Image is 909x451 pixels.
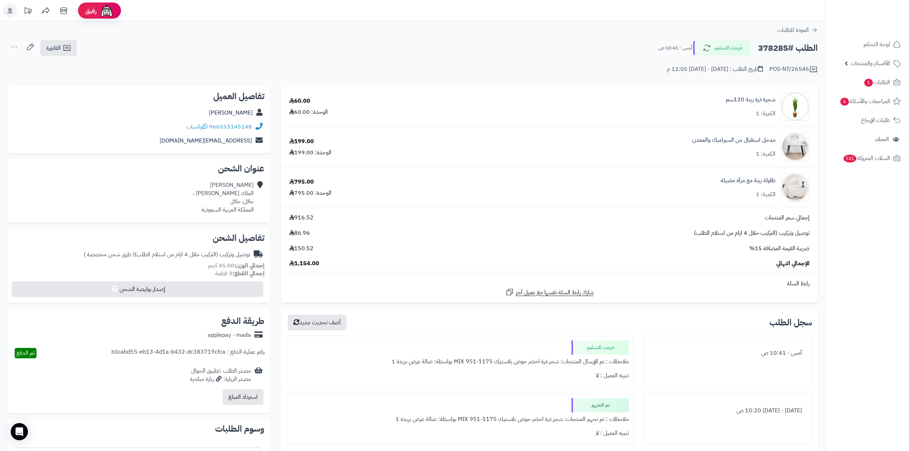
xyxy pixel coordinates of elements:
button: أضف تحديث جديد [288,315,346,330]
a: شارك رابط السلة نفسها مع عميل آخر [505,288,594,297]
div: تم التجهيز [572,398,629,412]
div: الكمية: 1 [756,150,776,158]
h2: عنوان الشحن [13,164,264,173]
div: مصدر الزيارة: زيارة مباشرة [190,375,251,383]
div: تنبيه العميل : لا [291,426,629,440]
span: الأقسام والمنتجات [851,58,890,68]
a: السلات المتروكة531 [830,150,905,167]
span: 1 [864,79,873,87]
a: العودة للطلبات [777,26,818,34]
img: 1743836483-1-90x90.jpg [781,133,809,161]
h2: تفاصيل العميل [13,92,264,101]
strong: إجمالي الوزن: [234,261,264,270]
a: 966553145148 [209,122,252,131]
div: توصيل وتركيب (التركيب خلال 4 ايام من استلام الطلب) [84,251,250,259]
span: المراجعات والأسئلة [840,96,890,106]
a: طاولة زينة مع مرآة مضيئة [721,176,776,185]
div: [DATE] - [DATE] 10:20 ص [648,404,807,418]
a: لوحة التحكم [830,36,905,53]
span: 150.52 [289,244,313,253]
small: 3 قطعة [215,269,264,278]
span: إجمالي سعر المنتجات [765,214,810,222]
div: رقم عملية الدفع : 30cabd55-eb13-4d1a-b432-dc383719cfca [111,348,264,358]
div: ملاحظات : تم الإرسال المنتجات: شجر ذرة اخضر حوض بلاستيك MIX 951-1175 بواسطة: صالة عرض بريدة 1 [291,355,629,369]
img: logo-2.png [860,15,902,30]
div: تاريخ الطلب : [DATE] - [DATE] 12:05 م [667,65,763,73]
div: [PERSON_NAME] الملك [PERSON_NAME] ، حائل، حائل المملكة العربية السعودية [193,181,254,214]
button: خرجت للتسليم [693,40,750,55]
div: ملاحظات : تم تجهيز المنتجات: شجر ذرة اخضر حوض بلاستيك MIX 951-1175 بواسطة: صالة عرض بريدة 1 [291,412,629,426]
small: أمس - 10:41 ص [658,44,692,52]
div: خرجت للتسليم [572,340,629,355]
div: الكمية: 1 [756,110,776,118]
img: ai-face.png [99,4,114,18]
span: 916.52 [289,214,313,222]
a: المراجعات والأسئلة6 [830,93,905,110]
a: [PERSON_NAME] [209,108,253,117]
a: العملاء [830,131,905,148]
div: مصدر الطلب :تطبيق الجوال [190,367,251,383]
button: إصدار بوليصة الشحن [12,281,263,297]
div: تنبيه العميل : لا [291,369,629,383]
div: الوحدة: 199.00 [289,149,331,157]
a: واتساب [186,122,208,131]
div: الوحدة: 60.00 [289,108,328,116]
span: 531 [843,155,857,163]
span: ضريبة القيمة المضافة 15% [749,244,810,253]
div: 199.00 [289,137,314,146]
span: رفيق [85,6,97,15]
span: 86.96 [289,229,310,237]
a: شجرة ذرة زينة 120سم [726,96,776,104]
div: applepay - mada [208,331,251,339]
a: الطلبات1 [830,74,905,91]
small: 45.00 كجم [208,261,264,270]
a: الفاتورة [40,40,77,56]
div: 795.00 [289,178,314,186]
div: الكمية: 1 [756,190,776,199]
div: Open Intercom Messenger [11,423,28,440]
a: طلبات الإرجاع [830,112,905,129]
span: الإجمالي النهائي [776,260,810,268]
span: تم الدفع [16,349,35,357]
a: [EMAIL_ADDRESS][DOMAIN_NAME] [160,136,252,145]
h2: الطلب #378285 [758,41,818,55]
span: توصيل وتركيب (التركيب خلال 4 ايام من استلام الطلب) [694,229,810,237]
span: الفاتورة [46,44,61,52]
span: ( طرق شحن مخصصة ) [84,250,135,259]
span: 1,154.00 [289,260,319,268]
span: العودة للطلبات [777,26,809,34]
span: الطلبات [864,77,890,87]
div: 60.00 [289,97,310,105]
div: POS-NT/26546 [769,65,818,74]
span: لوحة التحكم [864,39,890,49]
h2: تفاصيل الشحن [13,234,264,242]
h3: سجل الطلب [769,318,812,327]
h2: وسوم الطلبات [13,425,264,433]
div: رابط السلة [284,280,815,288]
div: أمس - 10:41 ص [648,346,807,360]
a: تحديثات المنصة [19,4,37,20]
span: 6 [840,98,849,106]
button: استرداد المبلغ [223,389,263,405]
div: الوحدة: 795.00 [289,189,331,197]
span: طلبات الإرجاع [861,115,890,125]
img: 1752151858-1-90x90.jpg [781,173,809,202]
a: مدخل استقبال من السيراميك والمعدن [692,136,776,144]
h2: طريقة الدفع [221,317,264,325]
span: العملاء [875,134,889,144]
strong: إجمالي القطع: [232,269,264,278]
span: شارك رابط السلة نفسها مع عميل آخر [516,288,594,297]
img: 1693058453-76574576-90x90.jpg [781,92,809,121]
span: السلات المتروكة [843,153,890,163]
